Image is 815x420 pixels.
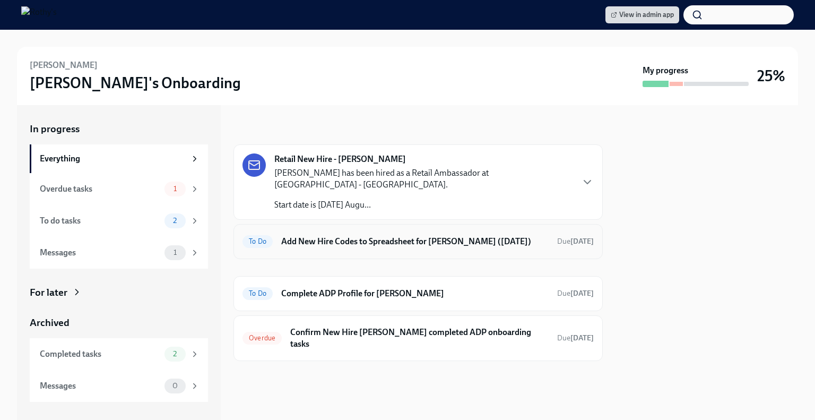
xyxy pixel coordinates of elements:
a: OverdueConfirm New Hire [PERSON_NAME] completed ADP onboarding tasksDue[DATE] [242,324,594,352]
a: Archived [30,316,208,330]
span: View in admin app [611,10,674,20]
a: For later [30,286,208,299]
a: Completed tasks2 [30,338,208,370]
span: To Do [242,237,273,245]
span: 2 [167,350,183,358]
p: [PERSON_NAME] has been hired as a Retail Ambassador at [GEOGRAPHIC_DATA] - [GEOGRAPHIC_DATA]. [274,167,573,191]
span: 0 [166,382,184,390]
div: For later [30,286,67,299]
div: Messages [40,247,160,259]
div: Overdue tasks [40,183,160,195]
a: Messages0 [30,370,208,402]
a: In progress [30,122,208,136]
span: Due [557,333,594,342]
a: To do tasks2 [30,205,208,237]
h6: Complete ADP Profile for [PERSON_NAME] [281,288,549,299]
strong: [DATE] [570,333,594,342]
span: August 21st, 2025 09:00 [557,288,594,298]
span: To Do [242,289,273,297]
span: August 8th, 2025 09:00 [557,333,594,343]
a: To DoComplete ADP Profile for [PERSON_NAME]Due[DATE] [242,285,594,302]
h6: Confirm New Hire [PERSON_NAME] completed ADP onboarding tasks [290,327,549,350]
h3: [PERSON_NAME]'s Onboarding [30,73,241,92]
div: In progress [233,122,283,136]
img: Rothy's [21,6,57,23]
div: Completed tasks [40,348,160,360]
div: Messages [40,380,160,392]
h3: 25% [757,66,785,85]
span: Due [557,237,594,246]
span: Due [557,289,594,298]
p: Start date is [DATE] Augu... [274,199,573,211]
a: View in admin app [605,6,679,23]
div: To do tasks [40,215,160,227]
strong: My progress [643,65,688,76]
strong: [DATE] [570,237,594,246]
span: 2 [167,217,183,225]
a: Everything [30,144,208,173]
a: Overdue tasks1 [30,173,208,205]
a: Messages1 [30,237,208,269]
strong: Retail New Hire - [PERSON_NAME] [274,153,406,165]
div: Everything [40,153,186,165]
span: Overdue [242,334,282,342]
a: To DoAdd New Hire Codes to Spreadsheet for [PERSON_NAME] ([DATE])Due[DATE] [242,233,594,250]
span: 1 [167,185,183,193]
h6: Add New Hire Codes to Spreadsheet for [PERSON_NAME] ([DATE]) [281,236,549,247]
span: 1 [167,248,183,256]
h6: [PERSON_NAME] [30,59,98,71]
span: August 14th, 2025 09:00 [557,236,594,246]
strong: [DATE] [570,289,594,298]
